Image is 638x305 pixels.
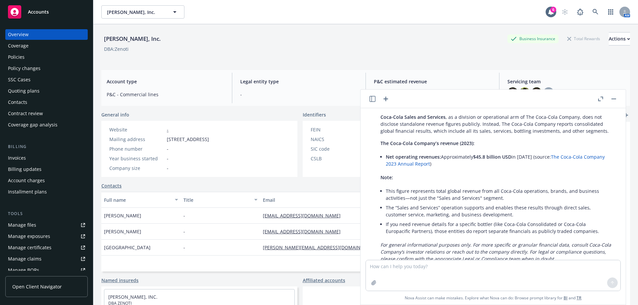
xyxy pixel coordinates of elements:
[263,244,383,251] a: [PERSON_NAME][EMAIL_ADDRESS][DOMAIN_NAME]
[8,86,40,96] div: Quoting plans
[240,78,358,85] span: Legal entity type
[107,91,224,98] span: P&C - Commercial lines
[183,228,185,235] span: -
[311,126,366,133] div: FEIN
[183,244,185,251] span: -
[5,265,88,275] a: Manage BORs
[380,114,611,134] p: , as a division or operational arm of The Coca-Cola Company, does not disclose standalone revenue...
[8,74,31,85] div: SSC Cases
[28,9,49,15] span: Accounts
[8,63,41,74] div: Policy changes
[101,5,184,19] button: [PERSON_NAME], Inc.
[8,29,29,40] div: Overview
[8,265,39,275] div: Manage BORs
[386,186,611,203] li: This figure represents total global revenue from all Coca-Cola operations, brands, and business a...
[5,231,88,242] a: Manage exposures
[5,63,88,74] a: Policy changes
[386,203,611,219] li: The “Sales and Services” operation supports and enables these results through direct sales, custo...
[109,126,164,133] div: Website
[260,192,392,208] button: Email
[101,277,139,284] a: Named insureds
[386,152,611,169] li: Approximately in [DATE] (source: )
[8,175,45,186] div: Account charges
[5,52,88,62] a: Policies
[473,154,511,160] span: $45.8 billion USD
[5,29,88,40] a: Overview
[167,126,168,133] a: -
[311,136,366,143] div: NAICS
[5,143,88,150] div: Billing
[380,140,475,146] span: The Coca-Cola Company’s revenue (2023):
[108,294,158,300] a: [PERSON_NAME], INC.
[374,78,491,85] span: P&C estimated revenue
[8,153,26,163] div: Invoices
[167,145,168,152] span: -
[5,242,88,253] a: Manage certificates
[5,187,88,197] a: Installment plans
[109,145,164,152] div: Phone number
[380,114,446,120] span: Coca-Cola Sales and Services
[109,155,164,162] div: Year business started
[380,242,611,262] em: For general informational purposes only. For more specific or granular financial data, consult Co...
[104,244,151,251] span: [GEOGRAPHIC_DATA]
[5,175,88,186] a: Account charges
[5,220,88,230] a: Manage files
[101,35,163,43] div: [PERSON_NAME], Inc.
[5,254,88,264] a: Manage claims
[386,154,441,160] span: Net operating revenues:
[574,5,587,19] a: Report a Bug
[263,196,382,203] div: Email
[558,5,572,19] a: Start snowing
[5,164,88,175] a: Billing updates
[101,192,181,208] button: Full name
[107,9,164,16] span: [PERSON_NAME], Inc.
[564,35,603,43] div: Total Rewards
[5,3,88,21] a: Accounts
[8,242,52,253] div: Manage certificates
[104,212,141,219] span: [PERSON_NAME]
[550,7,556,13] div: 6
[263,228,346,235] a: [EMAIL_ADDRESS][DOMAIN_NAME]
[303,111,326,118] span: Identifiers
[507,87,518,98] img: photo
[104,228,141,235] span: [PERSON_NAME]
[107,78,224,85] span: Account type
[507,78,625,85] span: Servicing team
[183,196,250,203] div: Title
[386,219,611,236] li: If you need revenue details for a specific bottler (like Coca-Cola Consolidated or Coca-Cola Euro...
[604,5,617,19] a: Switch app
[101,182,122,189] a: Contacts
[405,291,582,305] span: Nova Assist can make mistakes. Explore what Nova can do: Browse prompt library for and
[577,295,582,301] a: TR
[8,254,42,264] div: Manage claims
[8,40,29,51] div: Coverage
[531,87,542,98] img: photo
[5,119,88,130] a: Coverage gap analysis
[104,45,129,52] div: DBA: Zenoti
[5,210,88,217] div: Tools
[380,174,393,181] span: Note:
[8,220,36,230] div: Manage files
[5,108,88,119] a: Contract review
[519,87,530,98] img: photo
[311,145,366,152] div: SIC code
[507,35,559,43] div: Business Insurance
[564,295,568,301] a: BI
[8,108,43,119] div: Contract review
[167,165,168,172] span: -
[183,212,185,219] span: -
[12,283,62,290] span: Open Client Navigator
[589,5,602,19] a: Search
[8,52,25,62] div: Policies
[5,40,88,51] a: Coverage
[109,165,164,172] div: Company size
[8,164,42,175] div: Billing updates
[240,91,358,98] span: -
[167,155,168,162] span: -
[622,111,630,119] a: add
[609,32,630,45] button: Actions
[8,119,57,130] div: Coverage gap analysis
[311,155,366,162] div: CSLB
[8,97,27,108] div: Contacts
